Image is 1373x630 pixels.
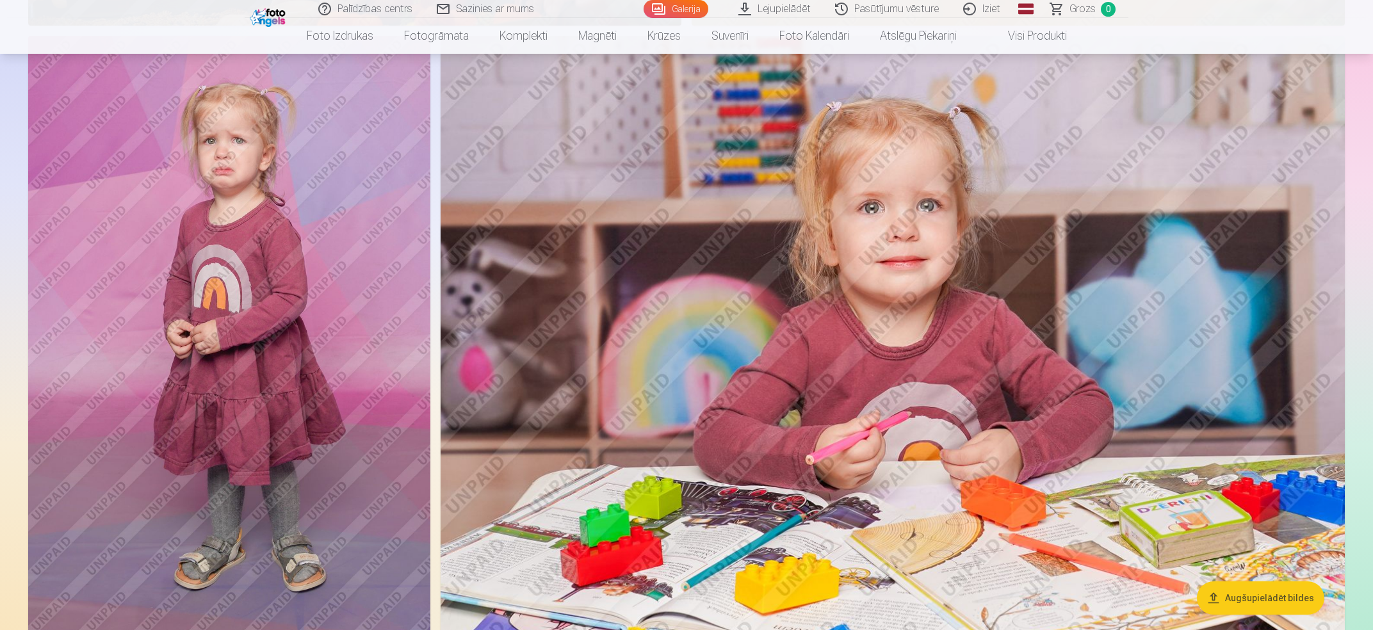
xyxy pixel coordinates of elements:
a: Foto izdrukas [291,18,389,54]
a: Atslēgu piekariņi [865,18,972,54]
a: Suvenīri [696,18,764,54]
a: Krūzes [632,18,696,54]
a: Magnēti [563,18,632,54]
a: Foto kalendāri [764,18,865,54]
a: Fotogrāmata [389,18,484,54]
button: Augšupielādēt bildes [1197,581,1324,615]
span: Grozs [1069,1,1096,17]
a: Visi produkti [972,18,1082,54]
img: /fa1 [250,5,289,27]
span: 0 [1101,2,1116,17]
a: Komplekti [484,18,563,54]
